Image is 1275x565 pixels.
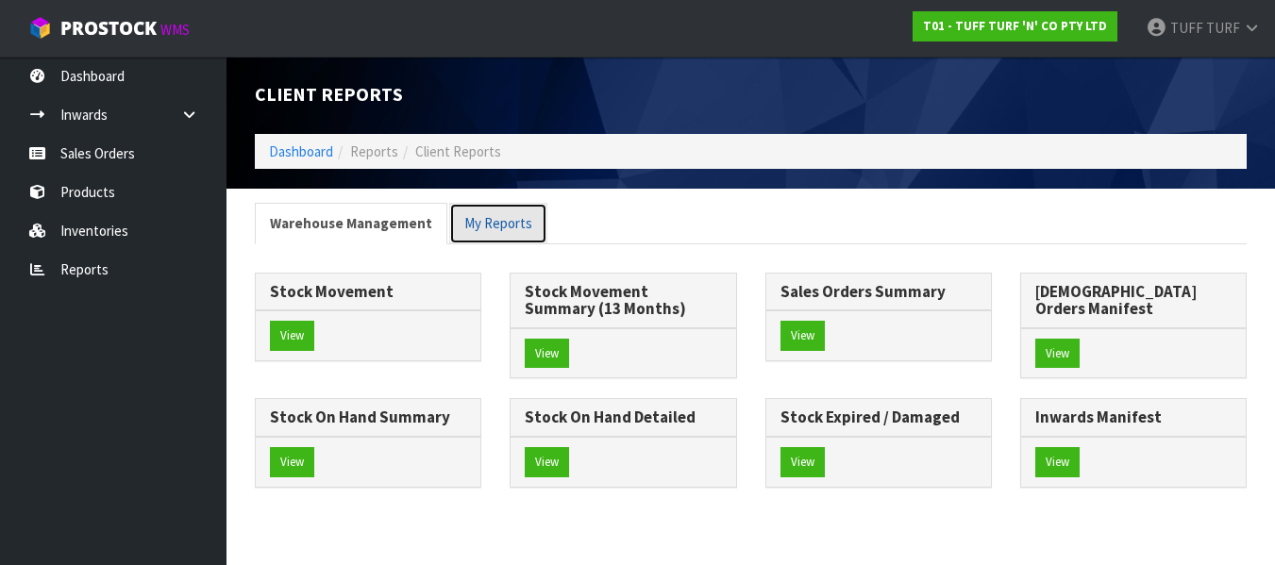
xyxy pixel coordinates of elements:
[1035,283,1232,318] h3: [DEMOGRAPHIC_DATA] Orders Manifest
[780,447,825,477] button: View
[525,283,721,318] h3: Stock Movement Summary (13 Months)
[270,283,466,301] h3: Stock Movement
[415,142,501,160] span: Client Reports
[255,83,403,106] span: Client Reports
[1170,19,1240,37] span: TUFF TURF
[449,203,547,243] a: My Reports
[269,142,333,160] a: Dashboard
[350,142,398,160] span: Reports
[255,203,447,243] a: Warehouse Management
[1035,447,1080,477] button: View
[780,321,825,351] button: View
[270,408,466,426] h3: Stock On Hand Summary
[160,21,190,39] small: WMS
[923,18,1107,34] strong: T01 - TUFF TURF 'N' CO PTY LTD
[780,283,977,301] h3: Sales Orders Summary
[1035,408,1232,426] h3: Inwards Manifest
[780,408,977,426] h3: Stock Expired / Damaged
[270,321,314,351] button: View
[525,447,569,477] button: View
[270,447,314,477] button: View
[28,16,52,40] img: cube-alt.png
[525,408,721,426] h3: Stock On Hand Detailed
[525,339,569,369] button: View
[60,16,157,41] span: ProStock
[1035,339,1080,369] button: View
